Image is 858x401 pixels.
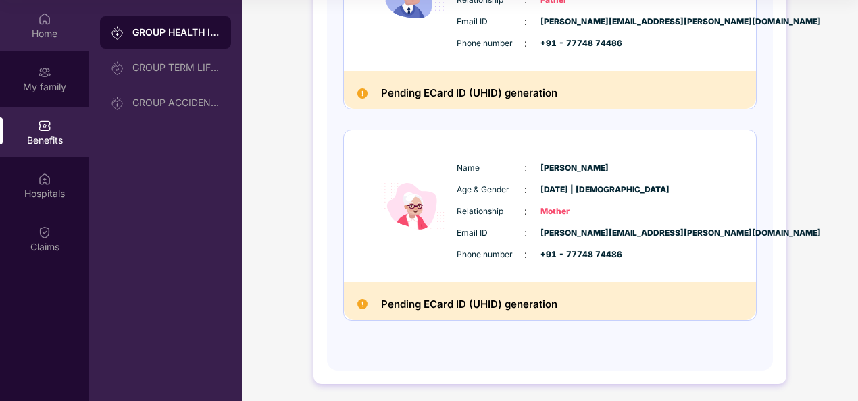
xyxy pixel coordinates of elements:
div: GROUP TERM LIFE INSURANCE [132,62,220,73]
h2: Pending ECard ID (UHID) generation [381,296,557,313]
div: GROUP ACCIDENTAL INSURANCE [132,97,220,108]
img: Pending [357,299,368,309]
img: svg+xml;base64,PHN2ZyB3aWR0aD0iMjAiIGhlaWdodD0iMjAiIHZpZXdCb3g9IjAgMCAyMCAyMCIgZmlsbD0ibm9uZSIgeG... [38,65,51,79]
img: svg+xml;base64,PHN2ZyB3aWR0aD0iMjAiIGhlaWdodD0iMjAiIHZpZXdCb3g9IjAgMCAyMCAyMCIgZmlsbD0ibm9uZSIgeG... [111,26,124,40]
span: : [524,204,527,219]
span: Email ID [457,16,524,28]
span: Age & Gender [457,184,524,196]
span: Mother [540,205,608,218]
span: : [524,182,527,197]
img: svg+xml;base64,PHN2ZyB3aWR0aD0iMjAiIGhlaWdodD0iMjAiIHZpZXdCb3g9IjAgMCAyMCAyMCIgZmlsbD0ibm9uZSIgeG... [111,61,124,75]
span: +91 - 77748 74486 [540,248,608,261]
h2: Pending ECard ID (UHID) generation [381,84,557,102]
img: svg+xml;base64,PHN2ZyBpZD0iSG9tZSIgeG1sbnM9Imh0dHA6Ly93d3cudzMub3JnLzIwMDAvc3ZnIiB3aWR0aD0iMjAiIG... [38,12,51,26]
span: : [524,161,527,176]
span: : [524,36,527,51]
span: [PERSON_NAME] [540,162,608,175]
img: icon [372,151,453,262]
img: Pending [357,88,368,99]
span: : [524,247,527,262]
span: Phone number [457,248,524,261]
div: GROUP HEALTH INSURANCE [132,26,220,39]
img: svg+xml;base64,PHN2ZyBpZD0iQ2xhaW0iIHhtbG5zPSJodHRwOi8vd3d3LnczLm9yZy8yMDAwL3N2ZyIgd2lkdGg9IjIwIi... [38,225,51,239]
img: svg+xml;base64,PHN2ZyBpZD0iQmVuZWZpdHMiIHhtbG5zPSJodHRwOi8vd3d3LnczLm9yZy8yMDAwL3N2ZyIgd2lkdGg9Ij... [38,119,51,132]
span: [PERSON_NAME][EMAIL_ADDRESS][PERSON_NAME][DOMAIN_NAME] [540,16,608,28]
span: Name [457,162,524,175]
span: : [524,225,527,240]
span: Email ID [457,227,524,240]
span: : [524,14,527,29]
span: [PERSON_NAME][EMAIL_ADDRESS][PERSON_NAME][DOMAIN_NAME] [540,227,608,240]
span: Relationship [457,205,524,218]
span: +91 - 77748 74486 [540,37,608,50]
img: svg+xml;base64,PHN2ZyB3aWR0aD0iMjAiIGhlaWdodD0iMjAiIHZpZXdCb3g9IjAgMCAyMCAyMCIgZmlsbD0ibm9uZSIgeG... [111,97,124,110]
span: [DATE] | [DEMOGRAPHIC_DATA] [540,184,608,196]
span: Phone number [457,37,524,50]
img: svg+xml;base64,PHN2ZyBpZD0iSG9zcGl0YWxzIiB4bWxucz0iaHR0cDovL3d3dy53My5vcmcvMjAwMC9zdmciIHdpZHRoPS... [38,172,51,186]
